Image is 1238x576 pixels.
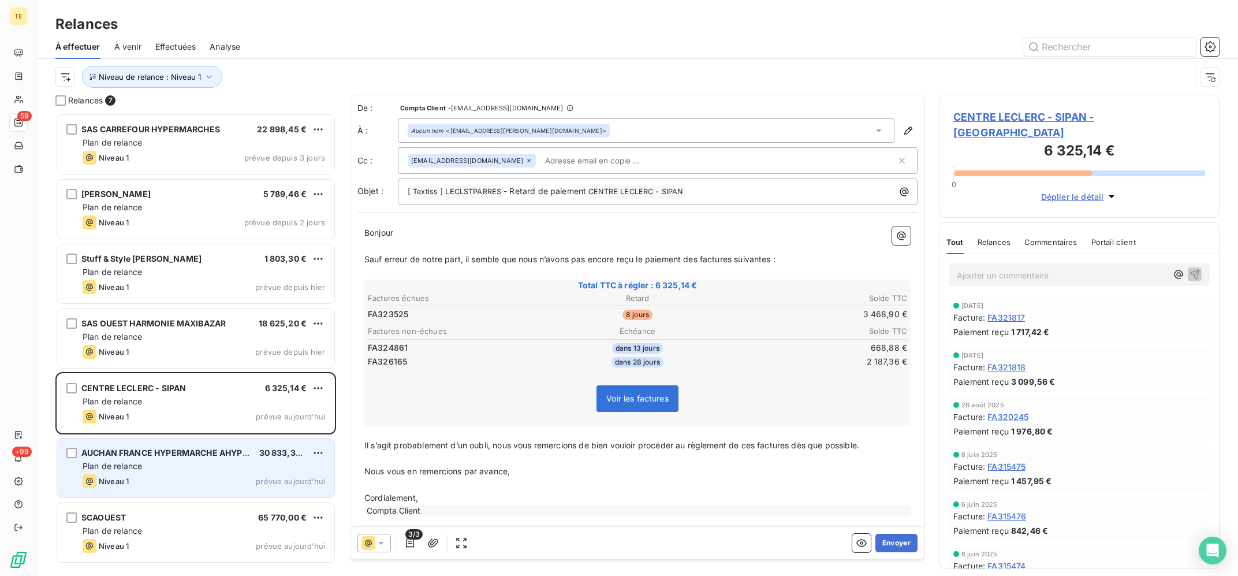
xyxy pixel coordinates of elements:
[728,355,908,368] td: 2 187,36 €
[367,355,547,368] td: FA326165
[9,7,28,25] div: TE
[728,325,908,337] th: Solde TTC
[364,228,393,237] span: Bonjour
[55,41,100,53] span: À effectuer
[105,95,115,106] span: 7
[99,218,129,227] span: Niveau 1
[83,526,142,536] span: Plan de relance
[1038,190,1121,203] button: Déplier le détail
[83,267,142,277] span: Plan de relance
[987,361,1026,373] span: FA321818
[411,185,439,199] span: Textiss
[987,460,1026,473] span: FA315475
[244,218,325,227] span: prévue depuis 2 jours
[83,332,142,341] span: Plan de relance
[961,402,1004,408] span: 26 août 2025
[953,460,985,473] span: Facture :
[9,551,28,569] img: Logo LeanPay
[81,254,202,263] span: Stuff & Style [PERSON_NAME]
[611,357,663,367] span: dans 28 jours
[408,186,411,196] span: [
[987,560,1026,572] span: FA315474
[1023,38,1196,56] input: Rechercher
[367,341,547,354] td: FA324861
[259,318,307,328] span: 18 625,20 €
[357,102,398,114] span: De :
[961,501,998,508] span: 6 juin 2025
[367,325,547,337] th: Factures non-échues
[257,124,307,134] span: 22 898,45 €
[961,551,998,558] span: 6 juin 2025
[99,347,129,356] span: Niveau 1
[953,411,985,423] span: Facture :
[81,318,226,328] span: SAS OUEST HARMONIE MAXIBAZAR
[1011,425,1053,437] span: 1 976,80 €
[55,14,118,35] h3: Relances
[443,185,503,199] span: LECLSTPARRES
[448,105,563,112] span: - [EMAIL_ADDRESS][DOMAIN_NAME]
[961,451,998,458] span: 6 juin 2025
[357,155,398,166] label: Cc :
[953,425,1009,437] span: Paiement reçu
[81,189,151,199] span: [PERSON_NAME]
[606,393,669,403] span: Voir les factures
[953,376,1009,388] span: Paiement reçu
[1041,191,1104,203] span: Déplier le détail
[368,309,408,320] span: FA323525
[263,189,307,199] span: 5 789,46 €
[953,475,1009,487] span: Paiement reçu
[504,186,586,196] span: - Retard de paiement
[728,292,908,304] th: Solde TTC
[612,343,663,354] span: dans 13 jours
[83,461,142,471] span: Plan de relance
[83,202,142,212] span: Plan de relance
[255,347,325,356] span: prévue depuis hier
[265,383,307,393] span: 6 325,14 €
[411,127,443,135] em: Aucun nom
[357,186,383,196] span: Objet :
[961,352,983,359] span: [DATE]
[83,138,142,147] span: Plan de relance
[81,512,126,522] span: SCAOUEST
[1011,376,1056,388] span: 3 099,56 €
[81,124,220,134] span: SAS CARREFOUR HYPERMARCHES
[1024,237,1077,247] span: Commentaires
[953,525,1009,537] span: Paiement reçu
[1011,525,1048,537] span: 842,46 €
[17,111,32,121] span: 59
[953,109,1205,140] span: CENTRE LECLERC - SIPAN - [GEOGRAPHIC_DATA]
[1011,475,1052,487] span: 1 457,95 €
[155,41,196,53] span: Effectuées
[99,72,201,81] span: Niveau de relance : Niveau 1
[987,411,1028,423] span: FA320245
[953,560,985,572] span: Facture :
[987,311,1025,324] span: FA321817
[400,105,446,112] span: Compta Client
[953,140,1205,163] h3: 6 325,14 €
[411,127,606,135] div: <[EMAIL_ADDRESS][PERSON_NAME][DOMAIN_NAME]>
[99,541,129,551] span: Niveau 1
[364,254,775,264] span: Sauf erreur de notre part, il semble que nous n’avons pas encore reçu le paiement des factures su...
[12,447,32,457] span: +99
[55,113,336,576] div: grid
[357,125,398,136] label: À :
[255,283,325,292] span: prévue depuis hier
[1011,326,1050,338] span: 1 717,42 €
[210,41,240,53] span: Analyse
[259,448,309,458] span: 30 833,32 €
[258,512,307,522] span: 65 770,00 €
[548,325,728,337] th: Échéance
[366,280,909,291] span: Total TTC à régler : 6 325,14 €
[622,310,652,320] span: 8 jours
[978,237,1010,247] span: Relances
[264,254,307,263] span: 1 803,30 €
[256,541,325,551] span: prévue aujourd’hui
[364,440,859,450] span: Il s’agit probablement d’un oubli, nous vous remercions de bien vouloir procéder au règlement de ...
[364,493,418,503] span: Cordialement,
[728,341,908,354] td: 668,88 €
[83,396,142,406] span: Plan de relance
[411,157,523,164] span: [EMAIL_ADDRESS][DOMAIN_NAME]
[99,153,129,162] span: Niveau 1
[68,95,103,106] span: Relances
[728,308,908,321] td: 3 468,90 €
